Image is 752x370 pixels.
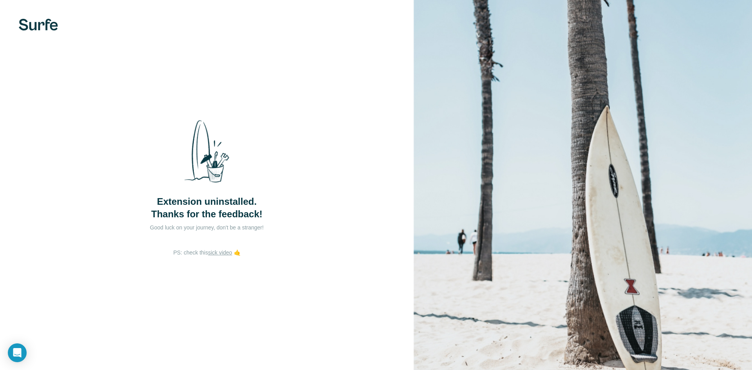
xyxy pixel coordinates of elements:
[151,195,262,220] span: Extension uninstalled. Thanks for the feedback!
[128,224,285,231] p: Good luck on your journey, don't be a stranger!
[177,114,236,190] img: Surfe Stock Photo - Selling good vibes
[208,249,232,256] a: sick video
[8,343,27,362] div: Open Intercom Messenger
[19,19,58,31] img: Surfe's logo
[173,249,240,256] p: PS: check this 🤙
